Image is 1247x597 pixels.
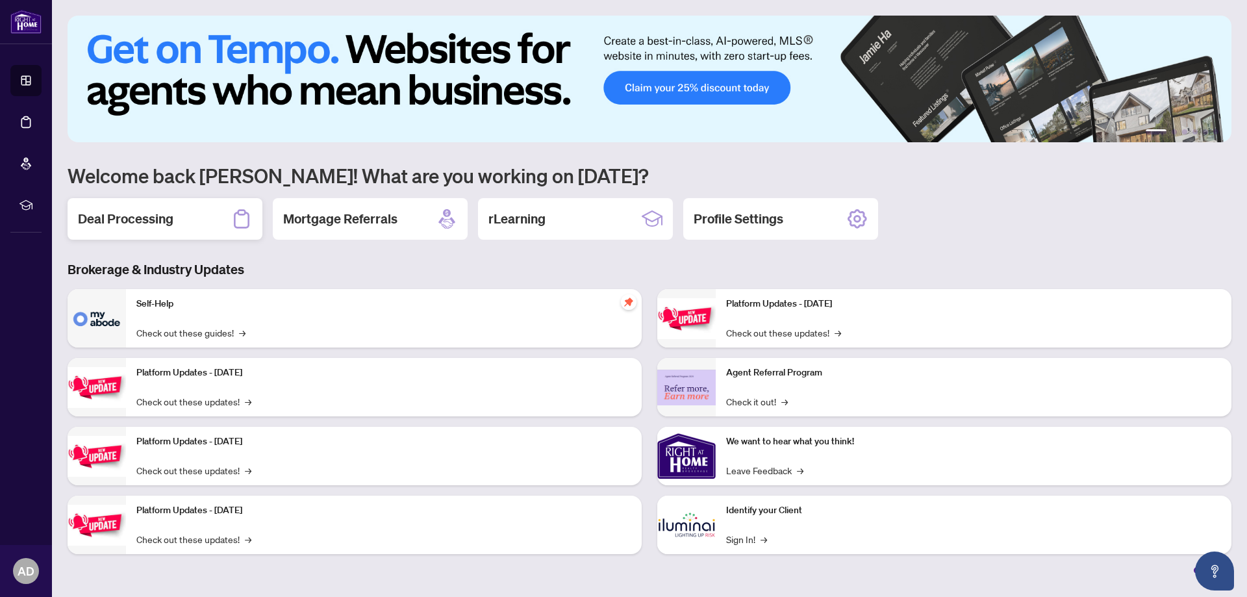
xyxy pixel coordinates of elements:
[68,289,126,348] img: Self-Help
[1203,129,1208,134] button: 5
[136,325,246,340] a: Check out these guides!→
[68,436,126,477] img: Platform Updates - July 21, 2025
[245,463,251,477] span: →
[136,297,631,311] p: Self-Help
[761,532,767,546] span: →
[726,394,788,409] a: Check it out!→
[657,427,716,485] img: We want to hear what you think!
[657,496,716,554] img: Identify your Client
[78,210,173,228] h2: Deal Processing
[136,463,251,477] a: Check out these updates!→
[136,503,631,518] p: Platform Updates - [DATE]
[68,260,1231,279] h3: Brokerage & Industry Updates
[68,505,126,546] img: Platform Updates - July 8, 2025
[657,298,716,339] img: Platform Updates - June 23, 2025
[797,463,803,477] span: →
[68,367,126,408] img: Platform Updates - September 16, 2025
[726,463,803,477] a: Leave Feedback→
[1213,129,1218,134] button: 6
[1195,552,1234,591] button: Open asap
[781,394,788,409] span: →
[136,532,251,546] a: Check out these updates!→
[136,394,251,409] a: Check out these updates!→
[726,325,841,340] a: Check out these updates!→
[726,532,767,546] a: Sign In!→
[239,325,246,340] span: →
[1146,129,1166,134] button: 1
[1192,129,1198,134] button: 4
[1182,129,1187,134] button: 3
[726,297,1221,311] p: Platform Updates - [DATE]
[488,210,546,228] h2: rLearning
[245,532,251,546] span: →
[726,503,1221,518] p: Identify your Client
[136,366,631,380] p: Platform Updates - [DATE]
[283,210,397,228] h2: Mortgage Referrals
[726,435,1221,449] p: We want to hear what you think!
[68,163,1231,188] h1: Welcome back [PERSON_NAME]! What are you working on [DATE]?
[1172,129,1177,134] button: 2
[835,325,841,340] span: →
[68,16,1231,142] img: Slide 0
[245,394,251,409] span: →
[621,294,636,310] span: pushpin
[10,10,42,34] img: logo
[18,562,34,580] span: AD
[136,435,631,449] p: Platform Updates - [DATE]
[726,366,1221,380] p: Agent Referral Program
[657,370,716,405] img: Agent Referral Program
[694,210,783,228] h2: Profile Settings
